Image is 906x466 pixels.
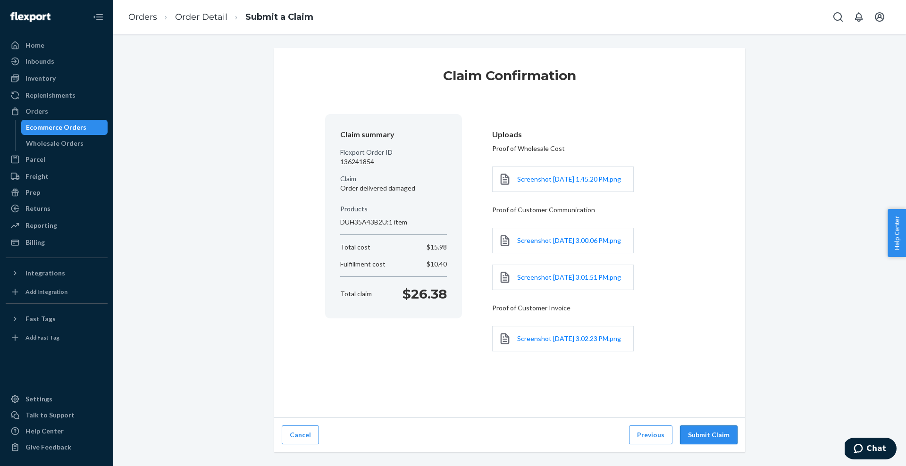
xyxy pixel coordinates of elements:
[870,8,889,26] button: Open account menu
[6,408,108,423] button: Talk to Support
[6,235,108,250] a: Billing
[6,284,108,300] a: Add Integration
[517,175,621,184] a: Screenshot [DATE] 1.45.20 PM.png
[517,175,621,183] span: Screenshot [DATE] 1.45.20 PM.png
[25,288,67,296] div: Add Integration
[340,204,447,214] p: Products
[492,125,679,365] div: Proof of Wholesale Cost Proof of Customer Communication Proof of Customer Invoice
[6,218,108,233] a: Reporting
[25,238,45,247] div: Billing
[845,438,897,461] iframe: Opens a widget where you can chat to one of our agents
[10,12,50,22] img: Flexport logo
[6,201,108,216] a: Returns
[517,236,621,245] a: Screenshot [DATE] 3.00.06 PM.png
[888,209,906,257] button: Help Center
[175,12,227,22] a: Order Detail
[6,104,108,119] a: Orders
[6,424,108,439] a: Help Center
[25,204,50,213] div: Returns
[403,284,447,303] p: $26.38
[340,242,370,252] p: Total cost
[89,8,108,26] button: Close Navigation
[25,57,54,66] div: Inbounds
[443,67,576,92] h1: Claim Confirmation
[517,273,621,281] span: Screenshot [DATE] 3.01.51 PM.png
[6,54,108,69] a: Inbounds
[25,188,40,197] div: Prep
[517,334,621,342] span: Screenshot [DATE] 3.02.23 PM.png
[340,217,447,227] p: DUH35A43B2U : 1 item
[25,426,64,436] div: Help Center
[25,268,65,278] div: Integrations
[25,410,75,420] div: Talk to Support
[849,8,868,26] button: Open notifications
[6,71,108,86] a: Inventory
[6,185,108,200] a: Prep
[6,266,108,281] button: Integrations
[21,120,108,135] a: Ecommerce Orders
[629,425,672,444] button: Previous
[340,259,386,269] p: Fulfillment cost
[517,236,621,244] span: Screenshot [DATE] 3.00.06 PM.png
[340,183,447,193] p: Order delivered damaged
[6,311,108,326] button: Fast Tags
[25,155,45,164] div: Parcel
[26,139,84,148] div: Wholesale Orders
[6,88,108,103] a: Replenishments
[25,107,48,116] div: Orders
[25,442,71,452] div: Give Feedback
[340,289,372,299] p: Total claim
[282,425,319,444] button: Cancel
[517,334,621,343] a: Screenshot [DATE] 3.02.23 PM.png
[26,123,86,132] div: Ecommerce Orders
[6,152,108,167] a: Parcel
[6,38,108,53] a: Home
[829,8,847,26] button: Open Search Box
[427,259,447,269] p: $10.40
[340,174,447,183] p: Claim
[128,12,157,22] a: Orders
[517,273,621,282] a: Screenshot [DATE] 3.01.51 PM.png
[492,129,679,140] header: Uploads
[245,12,313,22] a: Submit a Claim
[427,242,447,252] p: $15.98
[6,169,108,184] a: Freight
[21,136,108,151] a: Wholesale Orders
[340,129,447,140] header: Claim summary
[25,172,49,181] div: Freight
[25,91,75,100] div: Replenishments
[25,221,57,230] div: Reporting
[25,314,56,324] div: Fast Tags
[6,330,108,345] a: Add Fast Tag
[25,333,59,341] div: Add Fast Tag
[6,391,108,407] a: Settings
[340,157,447,166] p: 136241854
[6,440,108,455] button: Give Feedback
[25,74,56,83] div: Inventory
[25,394,52,404] div: Settings
[25,41,44,50] div: Home
[340,148,447,157] p: Flexport Order ID
[680,425,738,444] button: Submit Claim
[121,3,321,31] ol: breadcrumbs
